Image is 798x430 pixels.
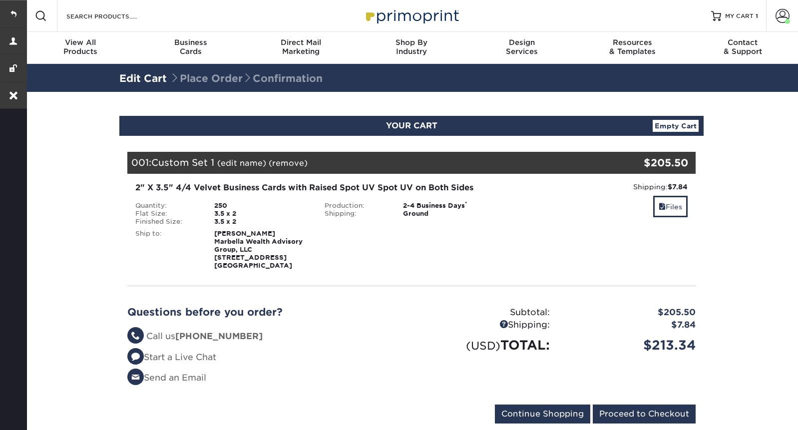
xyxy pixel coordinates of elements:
[386,121,437,130] span: YOUR CART
[214,230,303,269] strong: [PERSON_NAME] Marbella Wealth Advisory Group, LLC [STREET_ADDRESS] [GEOGRAPHIC_DATA]
[356,32,466,64] a: Shop ByIndustry
[127,152,601,174] div: 001:
[207,210,317,218] div: 3.5 x 2
[593,405,696,424] input: Proceed to Checkout
[246,38,356,47] span: Direct Mail
[653,120,699,132] a: Empty Cart
[467,38,577,47] span: Design
[119,72,167,84] a: Edit Cart
[688,38,798,47] span: Contact
[466,339,500,352] small: (USD)
[317,210,396,218] div: Shipping:
[467,32,577,64] a: DesignServices
[217,158,266,168] a: (edit name)
[135,182,498,194] div: 2" X 3.5" 4/4 Velvet Business Cards with Raised Spot UV Spot UV on Both Sides
[362,5,461,26] img: Primoprint
[653,196,688,217] a: Files
[25,38,135,56] div: Products
[659,203,666,211] span: files
[577,38,688,56] div: & Templates
[668,183,688,191] strong: $7.84
[25,38,135,47] span: View All
[170,72,323,84] span: Place Order Confirmation
[557,319,703,332] div: $7.84
[269,158,308,168] a: (remove)
[356,38,466,47] span: Shop By
[246,38,356,56] div: Marketing
[207,202,317,210] div: 250
[135,32,246,64] a: BusinessCards
[396,202,506,210] div: 2-4 Business Days
[725,12,754,20] span: MY CART
[127,306,404,318] h2: Questions before you order?
[127,330,404,343] li: Call us
[356,38,466,56] div: Industry
[601,155,688,170] div: $205.50
[396,210,506,218] div: Ground
[688,32,798,64] a: Contact& Support
[411,306,557,319] div: Subtotal:
[127,373,206,383] a: Send an Email
[65,10,163,22] input: SEARCH PRODUCTS.....
[513,182,688,192] div: Shipping:
[128,218,207,226] div: Finished Size:
[317,202,396,210] div: Production:
[467,38,577,56] div: Services
[688,38,798,56] div: & Support
[756,12,758,19] span: 1
[127,352,216,362] a: Start a Live Chat
[128,202,207,210] div: Quantity:
[207,218,317,226] div: 3.5 x 2
[25,32,135,64] a: View AllProducts
[175,331,263,341] strong: [PHONE_NUMBER]
[557,336,703,355] div: $213.34
[128,210,207,218] div: Flat Size:
[577,32,688,64] a: Resources& Templates
[151,157,214,168] span: Custom Set 1
[411,336,557,355] div: TOTAL:
[577,38,688,47] span: Resources
[411,319,557,332] div: Shipping:
[495,405,590,424] input: Continue Shopping
[246,32,356,64] a: Direct MailMarketing
[128,230,207,270] div: Ship to:
[135,38,246,56] div: Cards
[135,38,246,47] span: Business
[557,306,703,319] div: $205.50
